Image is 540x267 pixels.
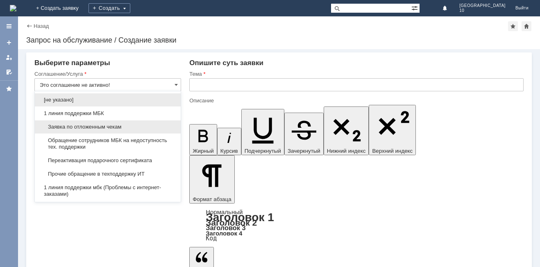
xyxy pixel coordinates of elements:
a: Заголовок 1 [206,211,274,224]
a: Мои заявки [2,51,16,64]
a: Нормальный [206,208,243,215]
a: Заголовок 4 [206,230,242,237]
span: Опишите суть заявки [189,59,263,67]
a: Перейти на домашнюю страницу [10,5,16,11]
span: Переактивация подарочного сертификата [40,157,176,164]
button: Подчеркнутый [241,109,284,155]
span: Расширенный поиск [411,4,420,11]
span: 1 линия поддержки мбк (Проблемы с интернет-заказами) [40,184,176,197]
span: Заявка по отложенным чекам [40,124,176,130]
img: logo [10,5,16,11]
a: Заголовок 2 [206,218,257,227]
div: Добавить в избранное [508,21,518,31]
span: 1 линия поддержки МБК [40,110,176,117]
span: [не указано] [40,97,176,103]
div: Тема [189,71,522,77]
button: Курсив [217,128,241,155]
span: Формат абзаца [193,196,231,202]
span: [GEOGRAPHIC_DATA] [459,3,506,8]
div: Создать [88,3,130,13]
div: Соглашение/Услуга [34,71,179,77]
button: Жирный [189,124,217,155]
span: Выберите параметры [34,59,110,67]
span: Нижний индекс [327,148,366,154]
span: 10 [459,8,506,13]
span: Верхний индекс [372,148,413,154]
a: Мои согласования [2,66,16,79]
button: Зачеркнутый [284,113,324,155]
button: Верхний индекс [369,105,416,155]
button: Формат абзаца [189,155,234,204]
span: Подчеркнутый [245,148,281,154]
span: Курсив [220,148,238,154]
div: Формат абзаца [189,209,524,241]
span: Жирный [193,148,214,154]
span: Обращение сотрудников МБК на недоступность тех. поддержки [40,137,176,150]
a: Назад [34,23,49,29]
span: Зачеркнутый [288,148,320,154]
a: Создать заявку [2,36,16,49]
div: Запрос на обслуживание / Создание заявки [26,36,532,44]
div: Описание [189,98,522,103]
button: Нижний индекс [324,106,369,155]
a: Код [206,235,217,242]
div: Сделать домашней страницей [522,21,531,31]
a: Заголовок 3 [206,224,245,231]
span: Прочие обращение в техподдержку ИТ [40,171,176,177]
